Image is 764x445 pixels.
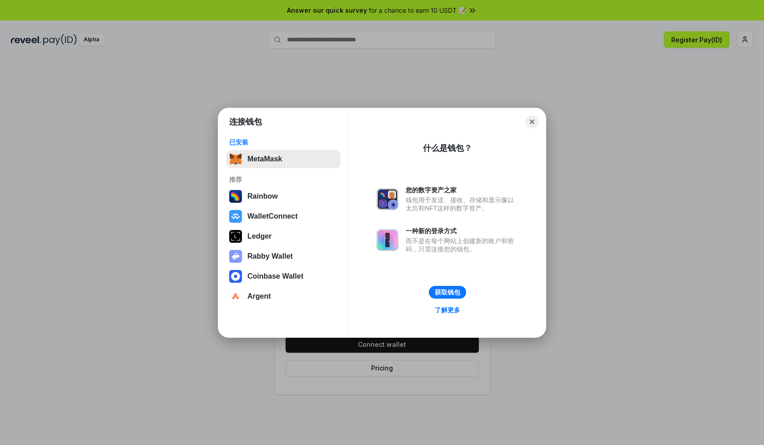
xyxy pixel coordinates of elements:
[435,306,460,314] div: 了解更多
[226,207,341,225] button: WalletConnect
[526,115,538,128] button: Close
[229,270,242,283] img: svg+xml,%3Csvg%20width%3D%2228%22%20height%3D%2228%22%20viewBox%3D%220%200%2028%2028%22%20fill%3D...
[423,143,472,154] div: 什么是钱包？
[247,192,278,200] div: Rainbow
[226,267,341,285] button: Coinbase Wallet
[226,227,341,245] button: Ledger
[229,138,338,146] div: 已安装
[226,287,341,305] button: Argent
[406,237,518,253] div: 而不是在每个网站上创建新的账户和密码，只需连接您的钱包。
[406,227,518,235] div: 一种新的登录方式
[247,155,282,163] div: MetaMask
[226,150,341,168] button: MetaMask
[406,196,518,212] div: 钱包用于发送、接收、存储和显示像以太坊和NFT这样的数字资产。
[247,272,303,280] div: Coinbase Wallet
[229,153,242,165] img: svg+xml,%3Csvg%20fill%3D%22none%22%20height%3D%2233%22%20viewBox%3D%220%200%2035%2033%22%20width%...
[226,187,341,205] button: Rainbow
[406,186,518,194] div: 您的数字资产之家
[229,250,242,263] img: svg+xml,%3Csvg%20xmlns%3D%22http%3A%2F%2Fwww.w3.org%2F2000%2Fsvg%22%20fill%3D%22none%22%20viewBox...
[229,290,242,303] img: svg+xml,%3Csvg%20width%3D%2228%22%20height%3D%2228%22%20viewBox%3D%220%200%2028%2028%22%20fill%3D...
[429,304,466,316] a: 了解更多
[247,212,298,220] div: WalletConnect
[247,292,271,300] div: Argent
[229,116,262,127] h1: 连接钱包
[229,190,242,203] img: svg+xml,%3Csvg%20width%3D%22120%22%20height%3D%22120%22%20viewBox%3D%220%200%20120%20120%22%20fil...
[229,230,242,243] img: svg+xml,%3Csvg%20xmlns%3D%22http%3A%2F%2Fwww.w3.org%2F2000%2Fsvg%22%20width%3D%2228%22%20height%3...
[377,188,398,210] img: svg+xml,%3Csvg%20xmlns%3D%22http%3A%2F%2Fwww.w3.org%2F2000%2Fsvg%22%20fill%3D%22none%22%20viewBox...
[435,288,460,296] div: 获取钱包
[226,247,341,265] button: Rabby Wallet
[377,229,398,251] img: svg+xml,%3Csvg%20xmlns%3D%22http%3A%2F%2Fwww.w3.org%2F2000%2Fsvg%22%20fill%3D%22none%22%20viewBox...
[247,252,293,260] div: Rabby Wallet
[229,175,338,184] div: 推荐
[247,232,271,240] div: Ledger
[429,286,466,299] button: 获取钱包
[229,210,242,223] img: svg+xml,%3Csvg%20width%3D%2228%22%20height%3D%2228%22%20viewBox%3D%220%200%2028%2028%22%20fill%3D...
